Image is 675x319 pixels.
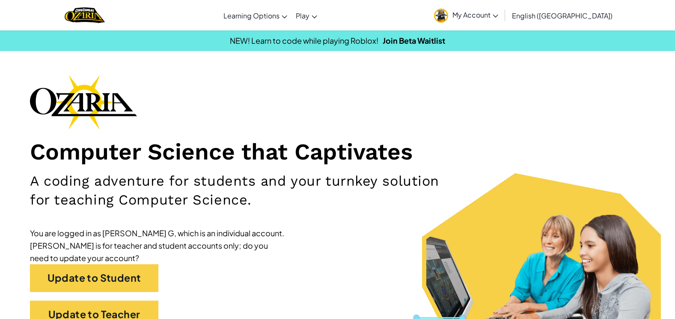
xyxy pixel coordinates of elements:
h1: Computer Science that Captivates [30,138,645,166]
img: Home [65,6,104,24]
a: Play [291,4,321,27]
span: NEW! Learn to code while playing Roblox! [230,36,378,45]
span: Play [296,11,309,20]
a: Ozaria by CodeCombat logo [65,6,104,24]
span: Learning Options [223,11,280,20]
span: English ([GEOGRAPHIC_DATA]) [512,11,613,20]
img: avatar [434,9,448,23]
img: Ozaria branding logo [30,75,137,129]
a: English ([GEOGRAPHIC_DATA]) [508,4,617,27]
a: Update to Student [30,264,158,292]
a: Join Beta Waitlist [383,36,445,45]
span: My Account [452,10,498,19]
div: You are logged in as [PERSON_NAME] G, which is an individual account. [PERSON_NAME] is for teache... [30,227,287,264]
h2: A coding adventure for students and your turnkey solution for teaching Computer Science. [30,172,442,210]
a: My Account [430,2,503,29]
a: Learning Options [219,4,291,27]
